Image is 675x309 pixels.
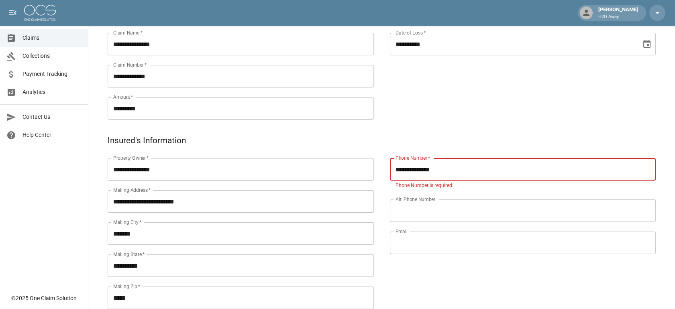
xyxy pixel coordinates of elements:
[22,52,82,60] span: Collections
[5,5,21,21] button: open drawer
[396,29,426,36] label: Date of Loss
[22,34,82,42] span: Claims
[396,196,435,203] label: Alt. Phone Number
[113,219,142,226] label: Mailing City
[113,94,133,100] label: Amount
[24,5,56,21] img: ocs-logo-white-transparent.png
[595,6,641,20] div: [PERSON_NAME]
[396,228,408,235] label: Email
[113,187,151,193] label: Mailing Address
[113,154,149,161] label: Property Owner
[113,61,147,68] label: Claim Number
[22,131,82,139] span: Help Center
[22,70,82,78] span: Payment Tracking
[22,113,82,121] span: Contact Us
[11,294,77,302] div: © 2025 One Claim Solution
[113,29,143,36] label: Claim Name
[598,14,638,20] p: H2O Away
[113,283,141,290] label: Mailing Zip
[22,88,82,96] span: Analytics
[639,36,655,52] button: Choose date, selected date is Jul 3, 2025
[396,182,651,190] p: Phone Number is required.
[396,154,430,161] label: Phone Number
[113,251,145,258] label: Mailing State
